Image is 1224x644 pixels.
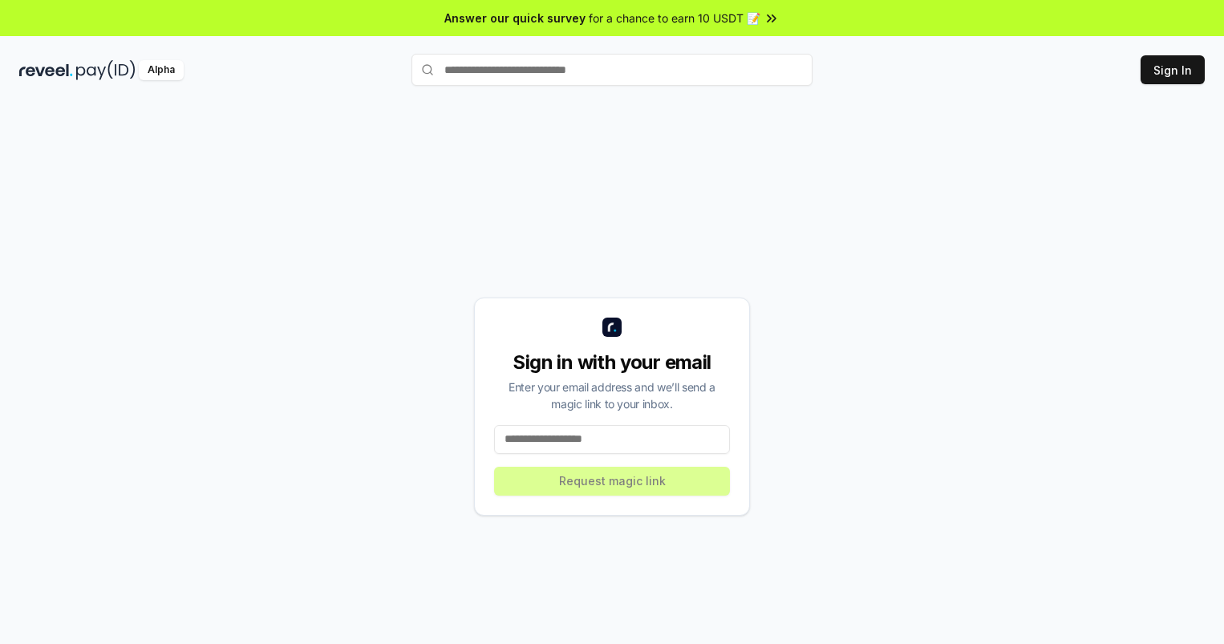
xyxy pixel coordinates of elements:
div: Alpha [139,60,184,80]
img: reveel_dark [19,60,73,80]
span: Answer our quick survey [444,10,586,26]
div: Enter your email address and we’ll send a magic link to your inbox. [494,379,730,412]
img: logo_small [602,318,622,337]
span: for a chance to earn 10 USDT 📝 [589,10,760,26]
img: pay_id [76,60,136,80]
div: Sign in with your email [494,350,730,375]
button: Sign In [1141,55,1205,84]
